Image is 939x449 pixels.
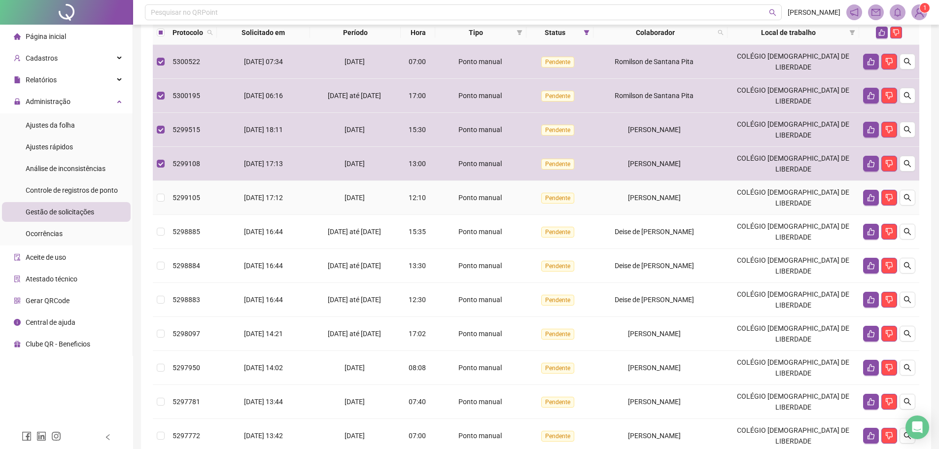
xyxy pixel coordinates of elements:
[885,432,893,440] span: dislike
[217,21,310,45] th: Solicitado em
[22,431,32,441] span: facebook
[517,30,522,35] span: filter
[515,25,524,40] span: filter
[458,398,502,406] span: Ponto manual
[458,58,502,66] span: Ponto manual
[885,364,893,372] span: dislike
[14,33,21,40] span: home
[769,9,776,16] span: search
[728,215,859,249] td: COLÉGIO [DEMOGRAPHIC_DATA] DE LIBERDADE
[628,398,681,406] span: [PERSON_NAME]
[345,160,365,168] span: [DATE]
[716,25,726,40] span: search
[582,25,591,40] span: filter
[409,330,426,338] span: 17:02
[409,364,426,372] span: 08:08
[885,296,893,304] span: dislike
[904,262,911,270] span: search
[205,25,215,40] span: search
[409,92,426,100] span: 17:00
[541,91,574,102] span: Pendente
[885,194,893,202] span: dislike
[244,126,283,134] span: [DATE] 18:11
[904,92,911,100] span: search
[885,92,893,100] span: dislike
[849,30,855,35] span: filter
[541,295,574,306] span: Pendente
[173,296,200,304] span: 5298883
[904,432,911,440] span: search
[409,398,426,406] span: 07:40
[541,125,574,136] span: Pendente
[867,296,875,304] span: like
[14,319,21,326] span: info-circle
[615,262,694,270] span: Deise de [PERSON_NAME]
[345,432,365,440] span: [DATE]
[244,262,283,270] span: [DATE] 16:44
[409,296,426,304] span: 12:30
[345,58,365,66] span: [DATE]
[867,160,875,168] span: like
[867,432,875,440] span: like
[401,21,436,45] th: Hora
[867,58,875,66] span: like
[728,79,859,113] td: COLÉGIO [DEMOGRAPHIC_DATA] DE LIBERDADE
[850,8,859,17] span: notification
[26,253,66,261] span: Aceite de uso
[728,283,859,317] td: COLÉGIO [DEMOGRAPHIC_DATA] DE LIBERDADE
[847,25,857,40] span: filter
[885,330,893,338] span: dislike
[328,330,381,338] span: [DATE] até [DATE]
[458,364,502,372] span: Ponto manual
[728,249,859,283] td: COLÉGIO [DEMOGRAPHIC_DATA] DE LIBERDADE
[173,330,200,338] span: 5298097
[912,5,927,20] img: 35710
[244,92,283,100] span: [DATE] 06:16
[173,432,200,440] span: 5297772
[458,296,502,304] span: Ponto manual
[905,415,929,439] div: Open Intercom Messenger
[904,398,911,406] span: search
[893,29,900,36] span: dislike
[409,432,426,440] span: 07:00
[14,297,21,304] span: qrcode
[541,363,574,374] span: Pendente
[207,30,213,35] span: search
[728,45,859,79] td: COLÉGIO [DEMOGRAPHIC_DATA] DE LIBERDADE
[867,330,875,338] span: like
[867,194,875,202] span: like
[173,58,200,66] span: 5300522
[541,431,574,442] span: Pendente
[345,194,365,202] span: [DATE]
[26,297,70,305] span: Gerar QRCode
[530,27,580,38] span: Status
[718,30,724,35] span: search
[173,364,200,372] span: 5297950
[628,160,681,168] span: [PERSON_NAME]
[615,296,694,304] span: Deise de [PERSON_NAME]
[328,262,381,270] span: [DATE] até [DATE]
[878,29,885,36] span: like
[26,318,75,326] span: Central de ajuda
[904,330,911,338] span: search
[728,181,859,215] td: COLÉGIO [DEMOGRAPHIC_DATA] DE LIBERDADE
[345,364,365,372] span: [DATE]
[409,58,426,66] span: 07:00
[885,228,893,236] span: dislike
[885,126,893,134] span: dislike
[14,341,21,347] span: gift
[26,275,77,283] span: Atestado técnico
[36,431,46,441] span: linkedin
[409,126,426,134] span: 15:30
[26,54,58,62] span: Cadastros
[541,227,574,238] span: Pendente
[244,194,283,202] span: [DATE] 17:12
[904,296,911,304] span: search
[244,330,283,338] span: [DATE] 14:21
[871,8,880,17] span: mail
[885,398,893,406] span: dislike
[173,160,200,168] span: 5299108
[173,92,200,100] span: 5300195
[904,228,911,236] span: search
[173,262,200,270] span: 5298884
